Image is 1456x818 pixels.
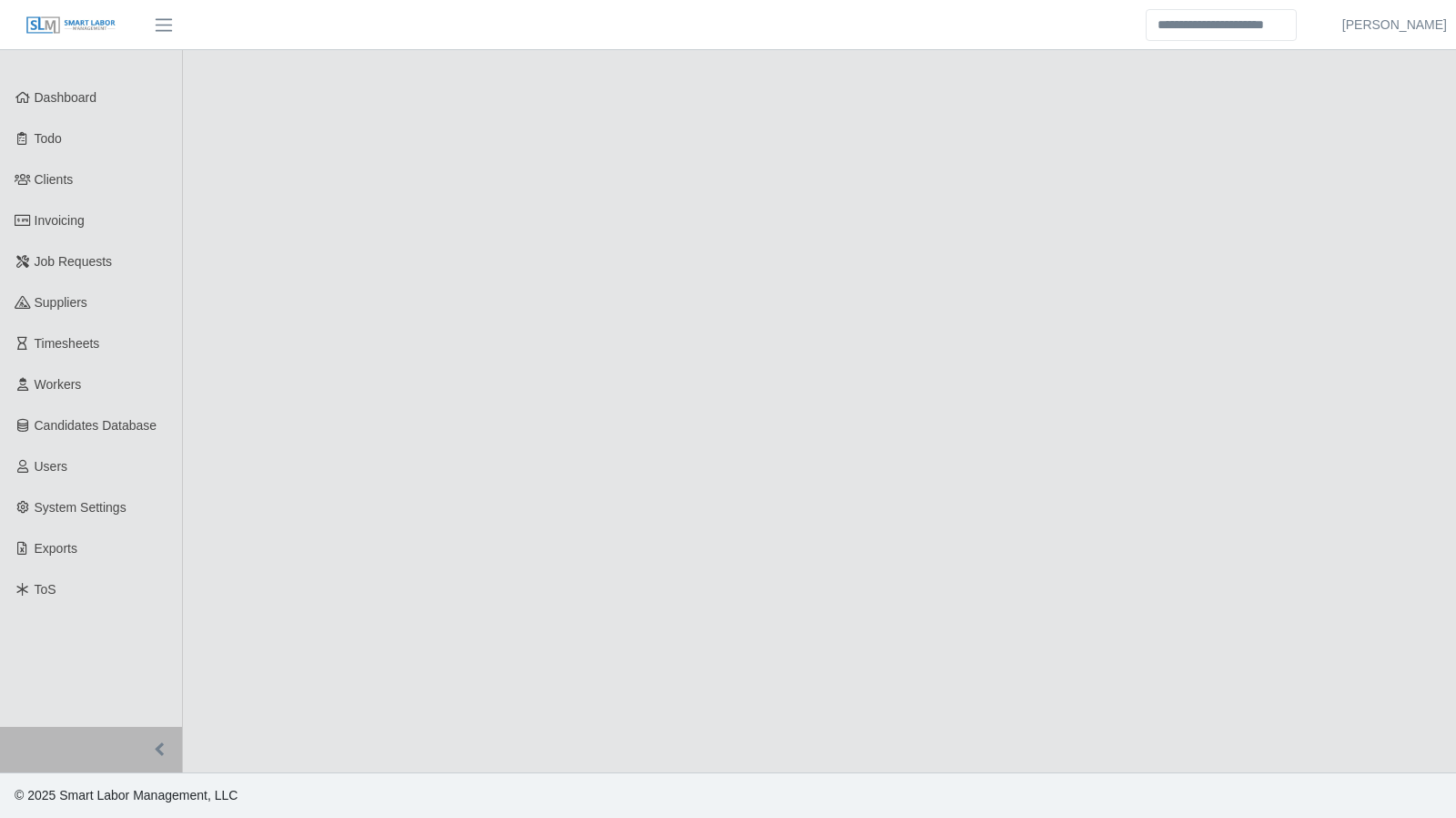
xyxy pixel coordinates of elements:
[35,295,87,310] span: Suppliers
[35,172,74,187] span: Clients
[35,213,85,228] span: Invoicing
[35,418,157,433] span: Candidates Database
[35,336,100,351] span: Timesheets
[1146,9,1297,41] input: Search
[35,254,113,269] span: Job Requests
[35,582,56,597] span: ToS
[35,500,126,515] span: System Settings
[35,459,68,474] span: Users
[35,131,62,146] span: Todo
[35,377,82,392] span: Workers
[1342,15,1447,35] a: [PERSON_NAME]
[25,15,116,36] img: SLM Logo
[15,788,238,803] span: © 2025 Smart Labor Management, LLC
[35,90,97,105] span: Dashboard
[35,541,77,556] span: Exports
